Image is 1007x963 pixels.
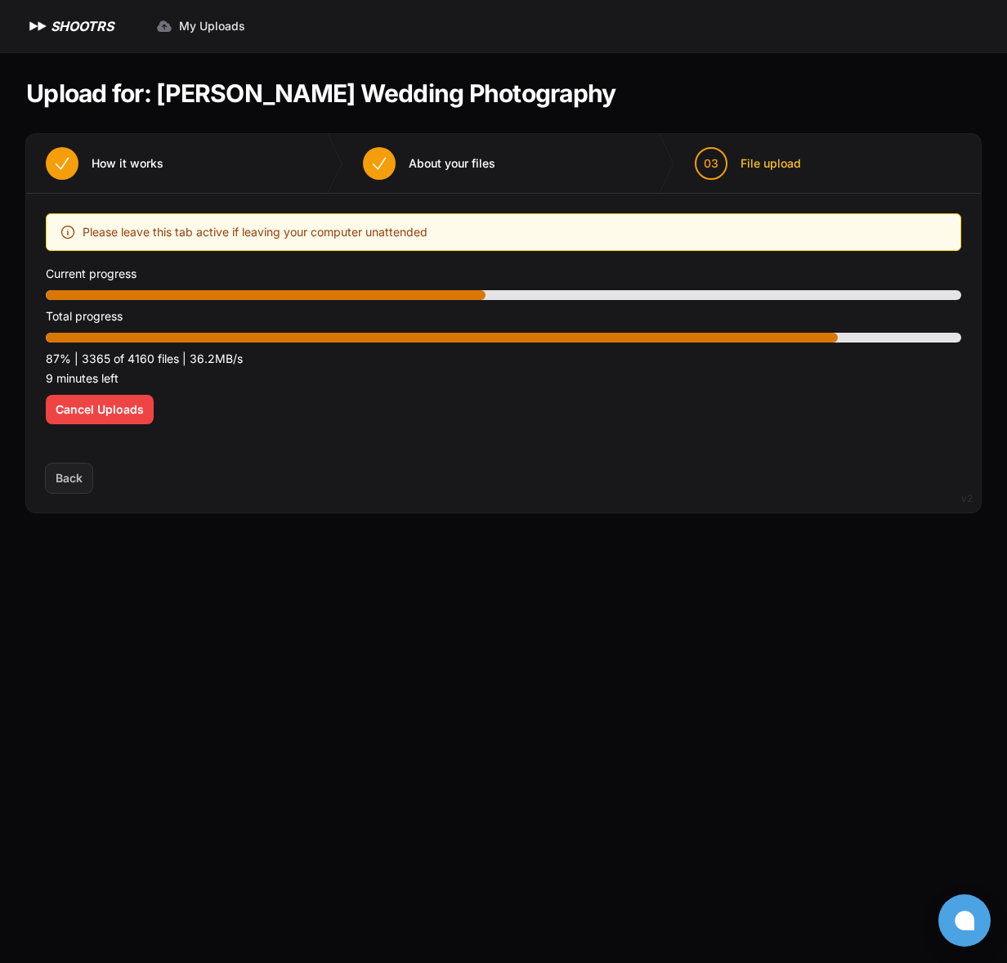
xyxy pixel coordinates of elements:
p: 9 minutes left [46,369,961,388]
span: About your files [409,155,495,172]
button: How it works [26,134,183,193]
button: Cancel Uploads [46,395,154,424]
a: SHOOTRS SHOOTRS [26,16,114,36]
a: My Uploads [146,11,255,41]
h1: SHOOTRS [51,16,114,36]
span: 03 [704,155,718,172]
button: 03 File upload [675,134,821,193]
button: About your files [343,134,515,193]
img: SHOOTRS [26,16,51,36]
button: Open chat window [938,894,991,947]
p: Total progress [46,307,961,326]
span: Cancel Uploads [56,401,144,418]
span: My Uploads [179,18,245,34]
span: File upload [741,155,801,172]
p: Current progress [46,264,961,284]
span: Please leave this tab active if leaving your computer unattended [83,222,427,242]
p: 87% | 3365 of 4160 files | 36.2MB/s [46,349,961,369]
span: How it works [92,155,163,172]
div: v2 [961,489,973,508]
h1: Upload for: [PERSON_NAME] Wedding Photography [26,78,615,108]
